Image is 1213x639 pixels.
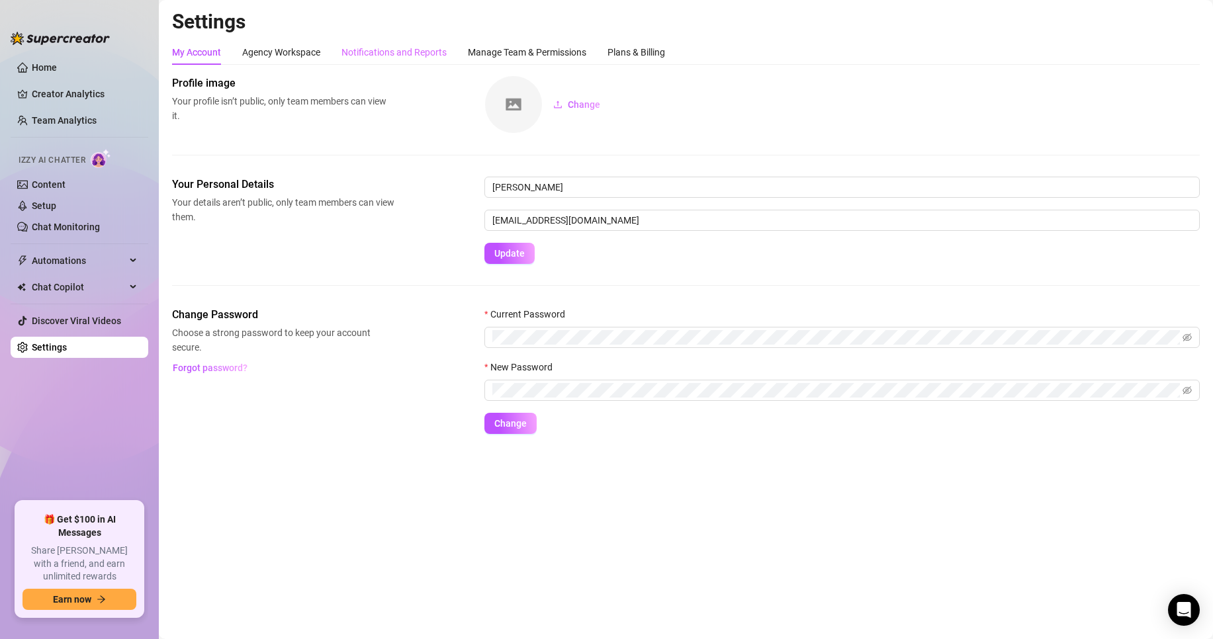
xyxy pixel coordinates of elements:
a: Setup [32,200,56,211]
input: Current Password [492,330,1180,345]
span: Your details aren’t public, only team members can view them. [172,195,394,224]
span: Earn now [53,594,91,605]
input: Enter new email [484,210,1200,231]
span: Your profile isn’t public, only team members can view it. [172,94,394,123]
a: Team Analytics [32,115,97,126]
button: Change [484,413,537,434]
div: My Account [172,45,221,60]
img: square-placeholder.png [485,76,542,133]
span: upload [553,100,562,109]
span: Profile image [172,75,394,91]
div: Open Intercom Messenger [1168,594,1200,626]
img: logo-BBDzfeDw.svg [11,32,110,45]
img: AI Chatter [91,149,111,168]
a: Discover Viral Videos [32,316,121,326]
span: Automations [32,250,126,271]
span: Chat Copilot [32,277,126,298]
button: Forgot password? [172,357,247,378]
h2: Settings [172,9,1200,34]
a: Creator Analytics [32,83,138,105]
span: 🎁 Get $100 in AI Messages [22,513,136,539]
span: Change [568,99,600,110]
a: Home [32,62,57,73]
a: Content [32,179,66,190]
span: thunderbolt [17,255,28,266]
span: eye-invisible [1183,386,1192,395]
input: New Password [492,383,1180,398]
img: Chat Copilot [17,282,26,292]
div: Agency Workspace [242,45,320,60]
span: Share [PERSON_NAME] with a friend, and earn unlimited rewards [22,544,136,583]
button: Update [484,243,535,264]
input: Enter name [484,177,1200,198]
div: Notifications and Reports [341,45,447,60]
span: Your Personal Details [172,177,394,192]
button: Earn nowarrow-right [22,589,136,610]
span: Change [494,418,527,429]
span: Forgot password? [173,362,247,373]
span: Choose a strong password to keep your account secure. [172,325,394,355]
span: Change Password [172,307,394,323]
label: Current Password [484,307,574,321]
span: Update [494,248,525,259]
span: Izzy AI Chatter [19,154,85,167]
div: Manage Team & Permissions [468,45,586,60]
label: New Password [484,360,561,374]
button: Change [543,94,611,115]
div: Plans & Billing [607,45,665,60]
span: arrow-right [97,595,106,604]
a: Settings [32,342,67,353]
a: Chat Monitoring [32,222,100,232]
span: eye-invisible [1183,333,1192,342]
